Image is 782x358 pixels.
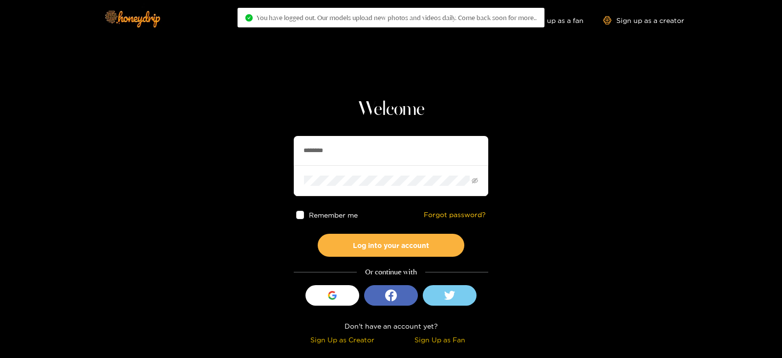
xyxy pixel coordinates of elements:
span: check-circle [245,14,253,22]
div: Sign Up as Creator [296,334,389,345]
span: Remember me [309,211,358,219]
div: Sign Up as Fan [393,334,486,345]
div: Don't have an account yet? [294,320,488,332]
span: You have logged out. Our models upload new photos and videos daily. Come back soon for more.. [257,14,537,22]
a: Forgot password? [424,211,486,219]
a: Sign up as a creator [603,16,684,24]
span: eye-invisible [472,178,478,184]
div: Or continue with [294,267,488,278]
h1: Welcome [294,98,488,121]
button: Log into your account [318,234,464,257]
a: Sign up as a fan [517,16,584,24]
